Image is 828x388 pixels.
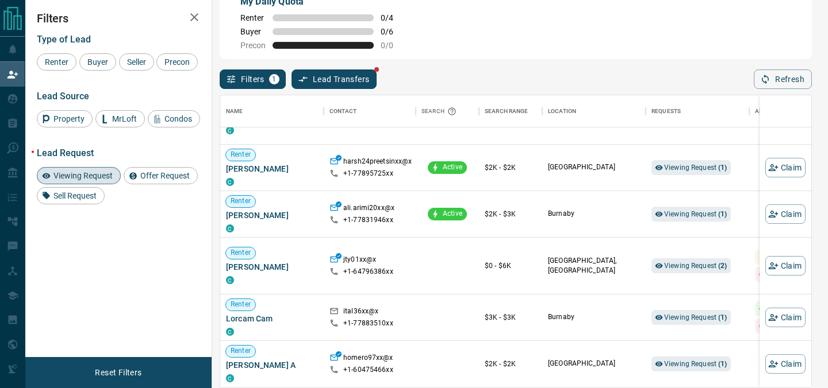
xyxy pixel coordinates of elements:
div: Viewing Request (1) [651,310,731,325]
div: Property [37,110,93,127]
p: $2K - $2K [485,359,536,369]
div: Viewing Request [37,167,121,184]
span: Viewing Request [49,171,117,180]
strong: ( 1 ) [718,313,727,321]
p: $0 - $6K [485,261,536,271]
p: $3K - $3K [485,312,536,323]
div: Name [226,95,243,127]
div: condos.ca [226,178,234,186]
div: Offer Request [124,167,198,184]
div: Buyer [79,53,116,71]
span: Viewing Request [664,164,727,172]
div: MrLoft [95,110,145,127]
p: +1- 60475466xx [343,365,393,375]
p: Burnaby [548,209,640,219]
div: Requests [646,95,749,127]
p: $2K - $2K [485,162,536,173]
p: +1- 77883510xx [343,319,393,328]
div: Viewing Request (2) [651,258,731,273]
span: Viewing Request [664,262,727,270]
div: Viewing Request (1) [651,160,731,175]
div: condos.ca [226,374,234,382]
span: Offer Request [136,171,194,180]
div: Name [220,95,324,127]
span: Precon [160,57,194,67]
div: Viewing Request (1) [651,207,731,222]
span: [PERSON_NAME] [226,209,318,221]
div: Location [548,95,576,127]
span: Buyer [83,57,112,67]
p: [GEOGRAPHIC_DATA] [548,162,640,172]
span: Renter [240,13,266,22]
span: Active [438,162,467,172]
span: Seller [123,57,150,67]
strong: ( 1 ) [718,164,727,172]
div: condos.ca [226,276,234,284]
button: Claim [765,256,806,276]
div: Viewing Request (1) [651,356,731,371]
span: [PERSON_NAME] [226,261,318,273]
button: Lead Transfers [292,69,377,89]
button: Claim [765,308,806,327]
p: ital36xx@x [343,306,378,319]
div: condos.ca [226,126,234,134]
div: Contact [324,95,416,127]
span: MrLoft [108,114,141,123]
span: Type of Lead [37,34,91,45]
div: Contact [329,95,356,127]
p: [GEOGRAPHIC_DATA], [GEOGRAPHIC_DATA] [548,256,640,276]
strong: ( 1 ) [718,360,727,368]
p: [GEOGRAPHIC_DATA] [548,359,640,368]
p: $2K - $3K [485,209,536,219]
span: Viewing Request [664,210,727,218]
div: condos.ca [226,328,234,336]
span: Property [49,114,89,123]
p: +1- 77831946xx [343,215,393,225]
div: condos.ca [226,224,234,232]
span: Condos [160,114,196,123]
span: 1 [270,75,278,83]
strong: ( 1 ) [718,210,727,218]
span: [PERSON_NAME] A [226,359,318,371]
strong: ( 2 ) [718,262,727,270]
span: Renter [226,248,255,258]
span: Lorcam Cam [226,313,318,324]
p: homero97xx@x [343,353,393,365]
div: Search Range [479,95,542,127]
button: Claim [765,158,806,177]
span: Sell Request [49,191,101,200]
button: Refresh [754,69,812,89]
span: Renter [226,196,255,206]
button: Filters1 [220,69,286,89]
span: Renter [226,150,255,160]
div: Search [421,95,459,127]
div: Seller [119,53,154,71]
button: Claim [765,204,806,224]
p: +1- 64796386xx [343,267,393,277]
span: Renter [226,346,255,356]
p: +1- 77895725xx [343,169,393,179]
span: 0 / 6 [381,27,406,36]
button: Claim [765,354,806,374]
div: Precon [156,53,198,71]
div: Sell Request [37,187,105,204]
span: Lead Source [37,91,89,102]
span: Renter [41,57,72,67]
span: Precon [240,41,266,50]
span: Lead Request [37,148,94,158]
span: Active [438,209,467,219]
p: Burnaby [548,312,640,322]
span: Viewing Request [664,313,727,321]
p: harsh24preetsinxx@x [343,157,412,169]
span: 0 / 4 [381,13,406,22]
p: jty01xx@x [343,255,376,267]
span: Renter [226,300,255,309]
button: Reset Filters [87,363,149,382]
p: ali.arimi20xx@x [343,203,394,215]
div: Renter [37,53,76,71]
span: Viewing Request [664,360,727,368]
span: 0 / 0 [381,41,406,50]
div: Location [542,95,646,127]
div: Requests [651,95,681,127]
div: Search Range [485,95,528,127]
